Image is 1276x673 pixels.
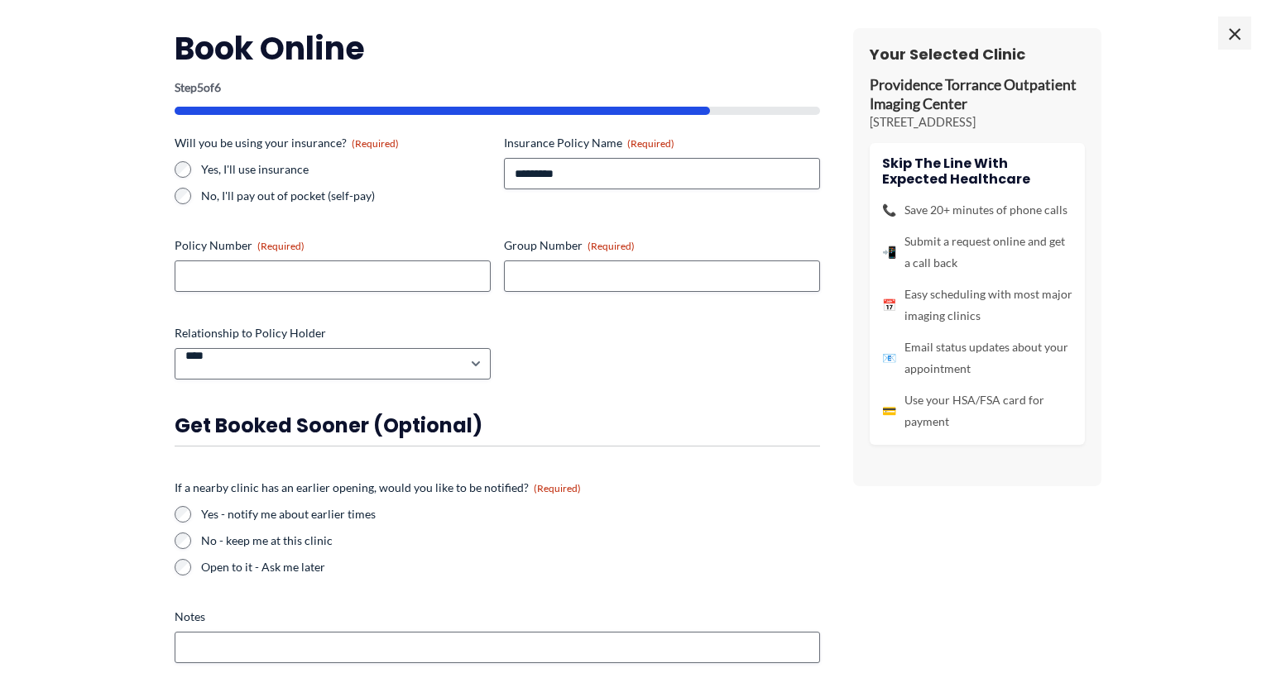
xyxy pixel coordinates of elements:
label: Open to it - Ask me later [201,559,820,575]
li: Email status updates about your appointment [882,336,1072,379]
p: Step of [175,82,820,93]
h4: Skip the line with Expected Healthcare [882,155,1072,187]
li: Submit a request online and get a call back [882,231,1072,274]
label: Yes, I'll use insurance [201,161,491,178]
span: 📅 [882,294,896,316]
li: Use your HSA/FSA card for payment [882,389,1072,432]
legend: If a nearby clinic has an earlier opening, would you like to be notified? [175,480,581,496]
li: Save 20+ minutes of phone calls [882,199,1072,221]
span: 6 [214,80,221,94]
h3: Your Selected Clinic [870,45,1085,64]
span: 💳 [882,400,896,422]
span: 📞 [882,199,896,221]
label: Group Number [504,237,820,254]
label: No - keep me at this clinic [201,532,820,549]
span: × [1218,17,1251,50]
span: (Required) [588,240,635,252]
span: 5 [197,80,204,94]
legend: Will you be using your insurance? [175,135,399,151]
span: 📧 [882,347,896,369]
p: [STREET_ADDRESS] [870,114,1085,131]
li: Easy scheduling with most major imaging clinics [882,284,1072,327]
span: (Required) [627,137,674,150]
p: Providence Torrance Outpatient Imaging Center [870,76,1085,114]
label: No, I'll pay out of pocket (self-pay) [201,188,491,204]
label: Insurance Policy Name [504,135,820,151]
span: 📲 [882,241,896,263]
span: (Required) [257,240,305,252]
label: Relationship to Policy Holder [175,325,491,341]
span: (Required) [534,482,581,494]
label: Notes [175,609,820,625]
h3: Get booked sooner (optional) [175,413,820,438]
h2: Book Online [175,28,820,69]
label: Yes - notify me about earlier times [201,506,820,523]
label: Policy Number [175,237,491,254]
span: (Required) [352,137,399,150]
